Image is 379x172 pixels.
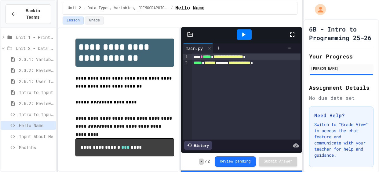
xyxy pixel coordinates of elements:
[215,156,256,167] button: Review pending
[16,34,53,40] span: Unit 1 - Print Statements
[309,25,374,42] h1: 6B - Intro to Programming 25-26
[19,100,53,107] span: 2.6.2: Review - User Input
[19,89,53,95] span: Intro to Input
[19,122,53,129] span: Hello Name
[19,144,53,151] span: Madlibs
[184,141,212,150] div: History
[19,56,53,62] span: 2.3.1: Variables and Data Types
[85,17,104,24] button: Grade
[309,94,374,102] div: No due date set
[68,6,168,11] span: Unit 2 - Data Types, Variables, [DEMOGRAPHIC_DATA]
[183,45,206,51] div: main.py
[19,78,53,84] span: 2.6.1: User Input
[183,54,189,60] div: 1
[19,67,53,73] span: 2.3.2: Review - Variables and Data Types
[308,2,327,17] div: My Account
[259,157,297,166] button: Submit Answer
[63,17,84,24] button: Lesson
[314,112,368,119] h3: Need Help?
[309,83,374,92] h2: Assignment Details
[171,6,173,11] span: /
[5,4,51,24] button: Back to Teams
[205,159,207,164] span: /
[199,159,203,165] span: -
[264,159,293,164] span: Submit Answer
[183,60,189,66] div: 2
[314,122,368,158] p: Switch to "Grade View" to access the chat feature and communicate with your teacher for help and ...
[19,111,53,118] span: Intro to Input Exercise
[19,133,53,140] span: Input About Me
[208,159,210,164] span: 2
[311,65,372,71] div: [PERSON_NAME]
[309,52,374,61] h2: Your Progress
[183,43,213,53] div: main.py
[175,5,205,12] span: Hello Name
[16,45,53,51] span: Unit 2 - Data Types, Variables, [DEMOGRAPHIC_DATA]
[20,8,46,21] span: Back to Teams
